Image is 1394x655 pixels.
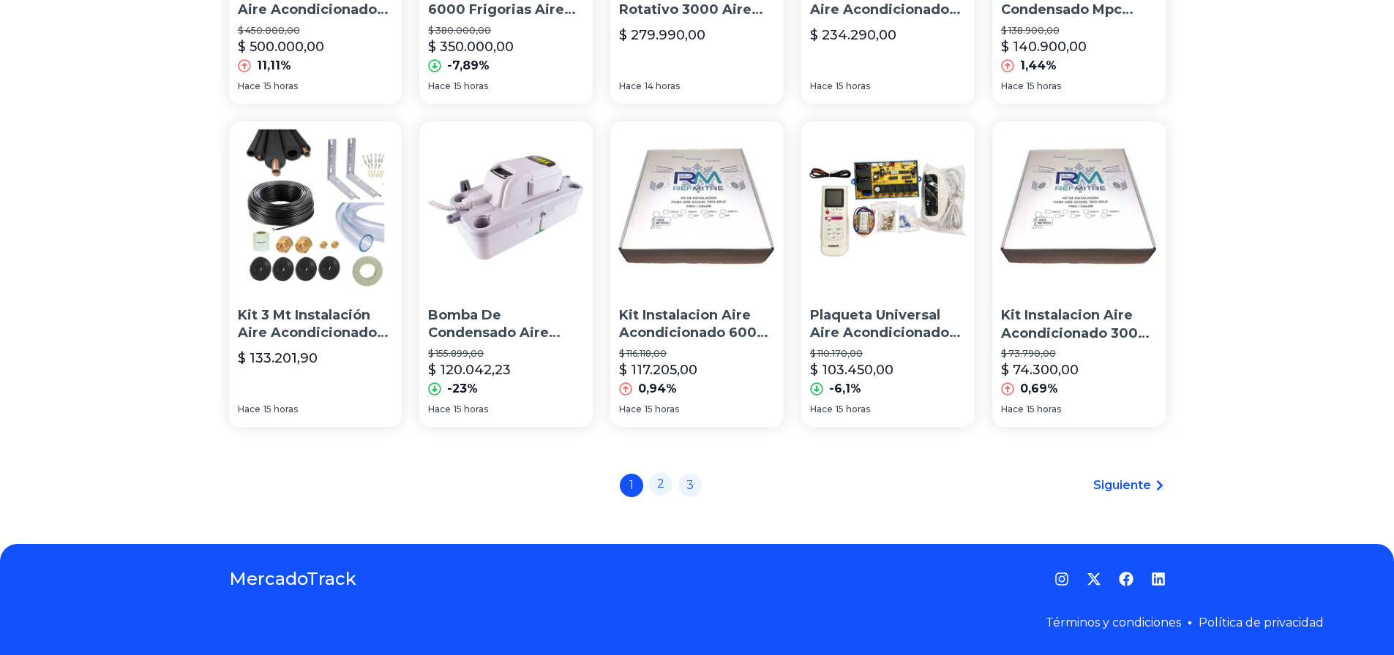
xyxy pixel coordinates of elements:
[447,380,478,398] p: -23%
[619,80,642,92] span: Hace
[1093,477,1166,494] a: Siguiente
[229,567,356,591] a: MercadoTrack
[428,360,511,380] p: $ 120.042,23
[428,37,514,57] p: $ 350.000,00
[801,121,975,295] img: Plaqueta Universal Aire Acondicionado Split Piso Techo U10a
[649,472,672,496] a: 2
[619,25,705,45] p: $ 279.990,00
[810,404,833,415] span: Hace
[257,57,291,75] p: 11,11%
[419,121,593,427] a: Bomba De Condensado Aire Acondicionado Aspen Max Hiflow 1.7Bomba De Condensado Aire Acondicionado...
[229,121,402,427] a: Kit 3 Mt Instalación Aire Acondicionado Split 4500 FrigoríasKit 3 Mt Instalación Aire Acondiciona...
[454,404,488,415] span: 15 horas
[810,348,966,360] p: $ 110.170,00
[1020,380,1058,398] p: 0,69%
[992,121,1166,295] img: Kit Instalacion Aire Acondicionado 3000 Fr
[1027,404,1061,415] span: 15 horas
[619,348,775,360] p: $ 116.118,00
[619,404,642,415] span: Hace
[428,306,584,343] p: Bomba De Condensado Aire Acondicionado Aspen Max Hiflow 1.7
[1020,57,1057,75] p: 1,44%
[238,306,394,343] p: Kit 3 Mt Instalación Aire Acondicionado Split 4500 Frigorías
[428,80,451,92] span: Hace
[1027,80,1061,92] span: 15 horas
[1001,37,1087,57] p: $ 140.900,00
[1151,572,1166,586] a: LinkedIn
[238,80,261,92] span: Hace
[1087,572,1101,586] a: Twitter
[1093,477,1151,494] span: Siguiente
[801,121,975,427] a: Plaqueta Universal Aire Acondicionado Split Piso Techo U10aPlaqueta Universal Aire Acondicionado ...
[1001,404,1024,415] span: Hace
[238,348,318,368] p: $ 133.201,90
[238,404,261,415] span: Hace
[419,121,593,295] img: Bomba De Condensado Aire Acondicionado Aspen Max Hiflow 1.7
[645,404,679,415] span: 15 horas
[1001,25,1157,37] p: $ 138.900,00
[1001,306,1157,343] p: Kit Instalacion Aire Acondicionado 3000 Fr
[610,121,784,427] a: Kit Instalacion Aire Acondicionado 6000 FrigoriasKit Instalacion Aire Acondicionado 6000 Frigoria...
[810,80,833,92] span: Hace
[1119,572,1133,586] a: Facebook
[619,306,775,343] p: Kit Instalacion Aire Acondicionado 6000 Frigorias
[263,404,298,415] span: 15 horas
[645,80,680,92] span: 14 horas
[829,380,861,398] p: -6,1%
[1199,616,1324,629] a: Política de privacidad
[678,474,702,497] a: 3
[263,80,298,92] span: 15 horas
[1001,360,1079,380] p: $ 74.300,00
[619,360,697,380] p: $ 117.205,00
[638,380,677,398] p: 0,94%
[1046,616,1181,629] a: Términos y condiciones
[1001,348,1157,360] p: $ 73.790,00
[1054,572,1069,586] a: Instagram
[454,80,488,92] span: 15 horas
[238,37,324,57] p: $ 500.000,00
[992,121,1166,427] a: Kit Instalacion Aire Acondicionado 3000 FrKit Instalacion Aire Acondicionado 3000 Fr$ 73.790,00$ ...
[229,121,402,295] img: Kit 3 Mt Instalación Aire Acondicionado Split 4500 Frigorías
[810,360,893,380] p: $ 103.450,00
[447,57,490,75] p: -7,89%
[810,25,896,45] p: $ 234.290,00
[610,121,784,295] img: Kit Instalacion Aire Acondicionado 6000 Frigorias
[428,404,451,415] span: Hace
[1001,80,1024,92] span: Hace
[836,80,870,92] span: 15 horas
[238,25,394,37] p: $ 450.000,00
[428,348,584,360] p: $ 155.899,00
[810,306,966,343] p: Plaqueta Universal Aire Acondicionado Split Piso Techo U10a
[428,25,584,37] p: $ 380.000,00
[836,404,870,415] span: 15 horas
